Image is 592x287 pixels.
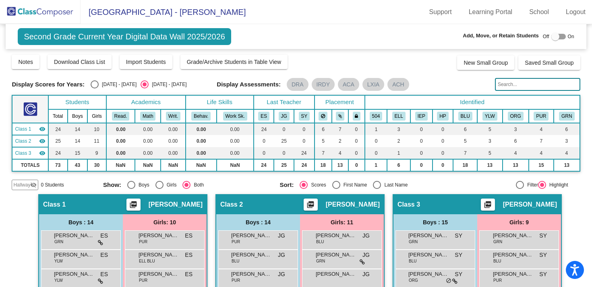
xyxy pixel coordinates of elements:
[316,232,356,240] span: [PERSON_NAME]
[100,232,108,240] span: ES
[217,123,254,135] td: 0.00
[216,214,300,230] div: Boys : 14
[340,181,367,189] div: First Name
[100,251,108,259] span: ES
[135,123,161,135] td: 0.00
[493,232,533,240] span: [PERSON_NAME]
[348,147,364,159] td: 0
[365,123,387,135] td: 1
[231,270,271,278] span: [PERSON_NAME]
[539,270,547,279] span: SY
[554,109,580,123] th: Green Team
[315,159,332,171] td: 18
[18,59,33,65] span: Notes
[554,159,580,171] td: 13
[87,159,106,171] td: 30
[12,123,48,135] td: Erin Scribner - No Class Name
[559,6,592,18] a: Logout
[139,277,147,283] span: PUR
[274,135,294,147] td: 25
[409,277,418,283] span: ORG
[415,112,428,121] button: IEP
[185,232,193,240] span: ES
[410,147,433,159] td: 0
[135,135,161,147] td: 0.00
[48,159,68,171] td: 73
[503,109,529,123] th: Orange Team
[299,112,310,121] button: SY
[87,135,106,147] td: 11
[408,232,449,240] span: [PERSON_NAME]
[106,159,135,171] td: NaN
[332,109,349,123] th: Keep with students
[493,277,502,283] span: PUR
[477,135,502,147] td: 3
[316,258,325,264] span: GRN
[18,28,231,45] span: Second Grade Current Year Digital Data Wall 2025/2026
[482,112,497,121] button: YLW
[187,59,282,65] span: Grade/Archive Students in Table View
[54,270,94,278] span: [PERSON_NAME]
[191,112,211,121] button: Behav.
[81,6,246,18] span: [GEOGRAPHIC_DATA] - [PERSON_NAME]
[554,123,580,135] td: 6
[164,181,177,189] div: Girls
[348,135,364,147] td: 0
[410,123,433,135] td: 0
[387,159,410,171] td: 6
[217,147,254,159] td: 0.00
[409,239,418,245] span: GRN
[106,95,186,109] th: Academics
[294,159,315,171] td: 24
[274,147,294,159] td: 0
[54,251,94,259] span: [PERSON_NAME]
[48,147,68,159] td: 24
[166,112,180,121] button: Writ.
[433,147,453,159] td: 0
[186,135,217,147] td: 0.00
[410,159,433,171] td: 0
[54,239,63,245] span: GRN
[559,112,574,121] button: GRN
[13,181,30,189] span: Hallway
[362,270,370,279] span: JG
[493,239,502,245] span: GRN
[387,147,410,159] td: 1
[464,59,508,66] span: New Small Group
[258,112,269,121] button: ES
[503,123,529,135] td: 3
[316,270,356,278] span: [PERSON_NAME]
[554,135,580,147] td: 3
[254,147,274,159] td: 0
[294,109,315,123] th: Stephanie Young
[68,123,87,135] td: 14
[433,159,453,171] td: 0
[348,159,364,171] td: 0
[190,181,204,189] div: Both
[12,147,48,159] td: Stephanie Young - No Class Name
[453,159,477,171] td: 18
[54,59,105,65] span: Download Class List
[128,201,138,212] mat-icon: picture_as_pdf
[48,135,68,147] td: 25
[393,214,477,230] div: Boys : 15
[493,258,501,264] span: BLU
[231,251,271,259] span: [PERSON_NAME]
[316,251,356,259] span: [PERSON_NAME]
[254,159,274,171] td: 24
[186,95,254,109] th: Life Skills
[126,199,141,211] button: Print Students Details
[362,251,370,259] span: JG
[543,33,549,40] span: Off
[103,181,273,189] mat-radio-group: Select an option
[315,109,332,123] th: Keep away students
[493,270,533,278] span: [PERSON_NAME]
[453,135,477,147] td: 5
[139,239,147,245] span: PUR
[220,201,243,209] span: Class 2
[15,125,31,133] span: Class 1
[103,181,121,189] span: Show:
[54,258,63,264] span: YLW
[315,123,332,135] td: 6
[15,137,31,145] span: Class 2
